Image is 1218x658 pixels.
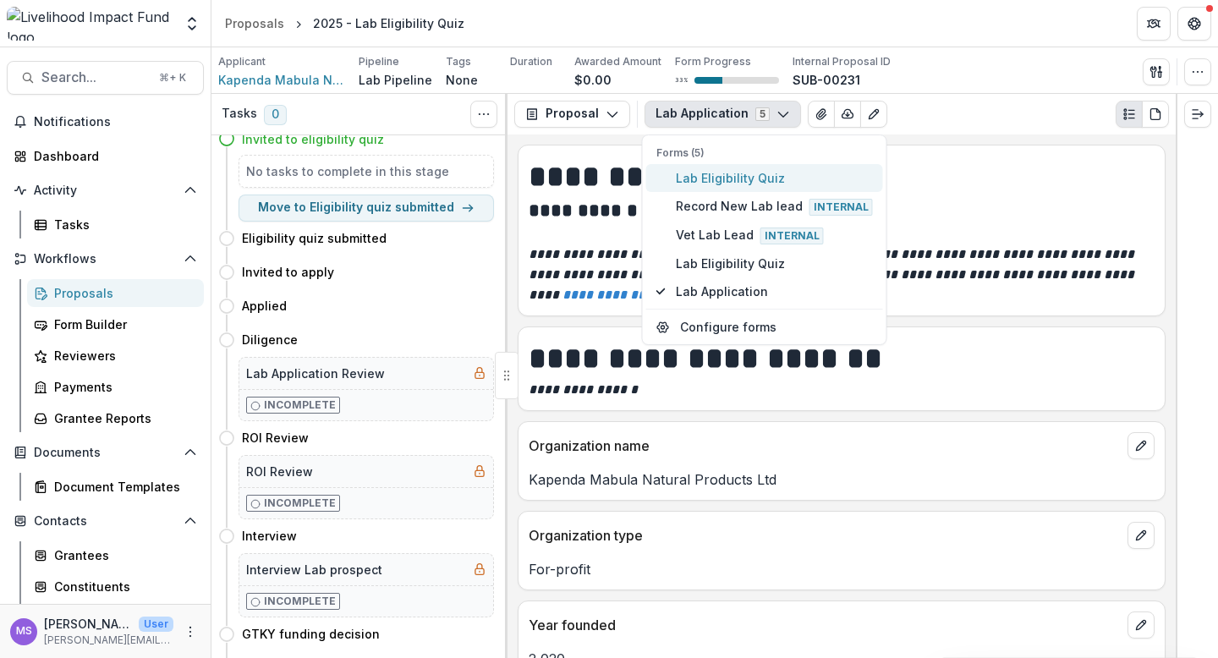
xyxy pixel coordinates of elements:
div: Monica Swai [16,626,32,637]
span: Activity [34,184,177,198]
p: Organization type [529,525,1121,546]
span: Record New Lab lead [676,197,873,216]
a: Constituents [27,573,204,600]
h4: GTKY funding decision [242,625,380,643]
p: Internal Proposal ID [793,54,891,69]
a: Payments [27,373,204,401]
button: Partners [1137,7,1171,41]
span: Contacts [34,514,177,529]
h4: Eligibility quiz submitted [242,229,387,247]
button: Lab Application5 [645,101,801,128]
a: Tasks [27,211,204,239]
span: Vet Lab Lead [676,226,873,244]
button: Plaintext view [1116,101,1143,128]
div: Proposals [54,284,190,302]
p: Pipeline [359,54,399,69]
div: Document Templates [54,478,190,496]
h4: Applied [242,297,287,315]
div: 2025 - Lab Eligibility Quiz [313,14,464,32]
button: Search... [7,61,204,95]
span: Search... [41,69,149,85]
span: Notifications [34,115,197,129]
div: Grantees [54,546,190,564]
div: Grantee Reports [54,409,190,427]
span: 0 [264,105,287,125]
p: Organization name [529,436,1121,456]
p: For-profit [529,559,1155,579]
h5: ROI Review [246,463,313,480]
a: Reviewers [27,342,204,370]
span: Lab Application [676,282,873,300]
a: Grantees [27,541,204,569]
div: Payments [54,378,190,396]
a: Document Templates [27,473,204,501]
p: 33 % [675,74,688,86]
h5: No tasks to complete in this stage [246,162,486,180]
button: edit [1127,522,1155,549]
a: Form Builder [27,310,204,338]
h4: ROI Review [242,429,309,447]
span: Lab Eligibility Quiz [676,255,873,272]
p: Incomplete [264,398,336,413]
div: ⌘ + K [156,69,189,87]
p: SUB-00231 [793,71,860,89]
a: Grantee Reports [27,404,204,432]
h4: Invited to eligibility quiz [242,130,384,148]
span: Documents [34,446,177,460]
button: Open Documents [7,439,204,466]
button: Toggle View Cancelled Tasks [470,101,497,128]
p: Forms (5) [656,145,873,161]
h3: Tasks [222,107,257,121]
button: More [180,622,200,642]
span: Workflows [34,252,177,266]
div: Tasks [54,216,190,233]
h5: Interview Lab prospect [246,561,382,578]
div: Proposals [225,14,284,32]
p: None [446,71,478,89]
p: Duration [510,54,552,69]
div: Form Builder [54,315,190,333]
div: Constituents [54,578,190,595]
a: Dashboard [7,142,204,170]
p: Applicant [218,54,266,69]
p: Lab Pipeline [359,71,432,89]
button: PDF view [1142,101,1169,128]
p: $0.00 [574,71,612,89]
a: Proposals [218,11,291,36]
p: Kapenda Mabula Natural Products Ltd [529,469,1155,490]
p: Incomplete [264,594,336,609]
p: [PERSON_NAME] [44,615,132,633]
p: [PERSON_NAME][EMAIL_ADDRESS][DOMAIN_NAME] [44,633,173,648]
span: Lab Eligibility Quiz [676,169,873,187]
button: View Attached Files [808,101,835,128]
button: edit [1127,611,1155,639]
span: Internal [809,199,873,216]
p: Awarded Amount [574,54,661,69]
h4: Diligence [242,331,298,348]
h5: Lab Application Review [246,365,385,382]
img: Livelihood Impact Fund logo [7,7,173,41]
p: Tags [446,54,471,69]
h4: Interview [242,527,297,545]
p: Incomplete [264,496,336,511]
p: User [139,617,173,632]
a: Proposals [27,279,204,307]
div: Dashboard [34,147,190,165]
button: Get Help [1177,7,1211,41]
button: Notifications [7,108,204,135]
button: Edit as form [860,101,887,128]
button: Proposal [514,101,630,128]
p: Year founded [529,615,1121,635]
button: edit [1127,432,1155,459]
button: Open Contacts [7,507,204,535]
button: Move to Eligibility quiz submitted [239,195,494,222]
button: Open Activity [7,177,204,204]
button: Open Workflows [7,245,204,272]
div: Reviewers [54,347,190,365]
button: Open entity switcher [180,7,204,41]
p: Form Progress [675,54,751,69]
nav: breadcrumb [218,11,471,36]
button: Expand right [1184,101,1211,128]
span: Kapenda Mabula Natural Products Ltd [218,71,345,89]
span: Internal [760,228,824,244]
